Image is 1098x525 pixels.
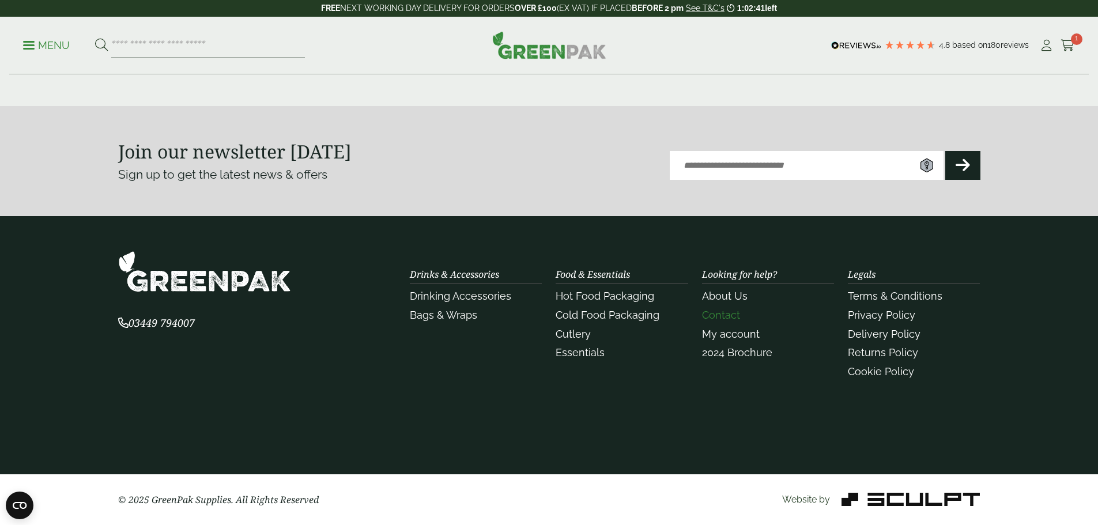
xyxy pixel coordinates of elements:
a: Contact [702,309,740,321]
span: 1:02:41 [737,3,765,13]
div: 4.78 Stars [884,40,936,50]
img: Sculpt [842,493,980,506]
i: Cart [1061,40,1075,51]
a: 03449 794007 [118,318,195,329]
a: Cutlery [556,328,591,340]
span: 4.8 [939,40,952,50]
span: Based on [952,40,987,50]
a: Terms & Conditions [848,290,942,302]
a: Cold Food Packaging [556,309,659,321]
a: 2024 Brochure [702,346,772,358]
span: 1 [1071,33,1082,45]
span: 03449 794007 [118,316,195,330]
a: About Us [702,290,748,302]
strong: BEFORE 2 pm [632,3,684,13]
strong: FREE [321,3,340,13]
a: Essentials [556,346,605,358]
i: My Account [1039,40,1054,51]
a: Cookie Policy [848,365,914,377]
button: Open CMP widget [6,492,33,519]
p: © 2025 GreenPak Supplies. All Rights Reserved [118,493,397,507]
p: Menu [23,39,70,52]
a: Bags & Wraps [410,309,477,321]
a: Returns Policy [848,346,918,358]
span: 180 [987,40,1001,50]
img: REVIEWS.io [831,41,881,50]
a: Privacy Policy [848,309,915,321]
strong: OVER £100 [515,3,557,13]
a: My account [702,328,760,340]
p: Sign up to get the latest news & offers [118,165,506,184]
span: Website by [782,494,830,505]
span: left [765,3,777,13]
img: GreenPak Supplies [118,251,291,293]
a: Menu [23,39,70,50]
a: Delivery Policy [848,328,920,340]
span: reviews [1001,40,1029,50]
img: GreenPak Supplies [492,31,606,59]
a: Hot Food Packaging [556,290,654,302]
a: Drinking Accessories [410,290,511,302]
strong: Join our newsletter [DATE] [118,139,352,164]
a: See T&C's [686,3,725,13]
a: 1 [1061,37,1075,54]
